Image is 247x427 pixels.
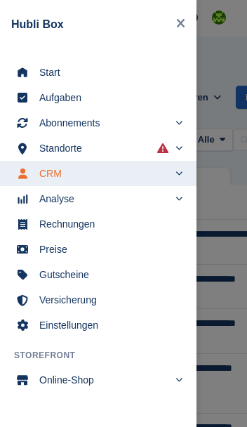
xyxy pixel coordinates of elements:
span: Analyse [39,189,168,209]
span: Rechnungen [39,214,175,234]
span: Gutscheine [39,265,175,284]
i: Es sind Fehler bei der Synchronisierung von Smart-Einträgen aufgetreten [157,143,168,154]
span: Standorte [39,138,168,158]
span: Einstellungen [39,315,175,335]
span: Storefront [14,349,196,362]
span: Versicherung [39,290,175,310]
span: Online-Shop [39,370,168,390]
span: Aufgaben [39,88,175,107]
span: Preise [39,239,175,259]
button: Close navigation [171,11,191,37]
div: Hubli Box [11,16,171,33]
span: Start [39,63,175,82]
span: CRM [39,164,168,183]
span: Abonnements [39,113,168,133]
